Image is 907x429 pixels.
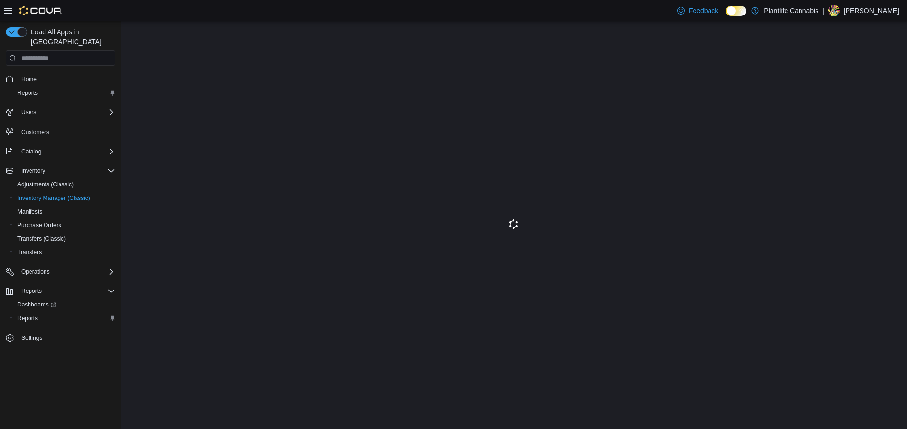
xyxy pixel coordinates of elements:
[764,5,818,16] p: Plantlife Cannabis
[689,6,718,15] span: Feedback
[17,146,45,157] button: Catalog
[14,219,115,231] span: Purchase Orders
[21,148,41,155] span: Catalog
[10,232,119,245] button: Transfers (Classic)
[10,245,119,259] button: Transfers
[17,332,46,344] a: Settings
[14,179,77,190] a: Adjustments (Classic)
[17,126,115,138] span: Customers
[27,27,115,46] span: Load All Apps in [GEOGRAPHIC_DATA]
[17,266,54,277] button: Operations
[17,74,41,85] a: Home
[10,191,119,205] button: Inventory Manager (Classic)
[14,87,115,99] span: Reports
[17,314,38,322] span: Reports
[21,108,36,116] span: Users
[10,178,119,191] button: Adjustments (Classic)
[2,164,119,178] button: Inventory
[14,206,115,217] span: Manifests
[2,331,119,345] button: Settings
[17,194,90,202] span: Inventory Manager (Classic)
[10,311,119,325] button: Reports
[14,179,115,190] span: Adjustments (Classic)
[17,107,115,118] span: Users
[2,106,119,119] button: Users
[17,146,115,157] span: Catalog
[21,128,49,136] span: Customers
[17,165,49,177] button: Inventory
[21,287,42,295] span: Reports
[21,334,42,342] span: Settings
[822,5,824,16] p: |
[2,125,119,139] button: Customers
[726,6,746,16] input: Dark Mode
[14,233,70,245] a: Transfers (Classic)
[10,86,119,100] button: Reports
[14,192,94,204] a: Inventory Manager (Classic)
[14,192,115,204] span: Inventory Manager (Classic)
[844,5,899,16] p: [PERSON_NAME]
[2,72,119,86] button: Home
[17,165,115,177] span: Inventory
[17,107,40,118] button: Users
[19,6,62,15] img: Cova
[21,268,50,276] span: Operations
[14,233,115,245] span: Transfers (Classic)
[10,205,119,218] button: Manifests
[21,76,37,83] span: Home
[17,89,38,97] span: Reports
[14,246,45,258] a: Transfers
[17,266,115,277] span: Operations
[17,235,66,243] span: Transfers (Classic)
[17,126,53,138] a: Customers
[14,312,115,324] span: Reports
[17,248,42,256] span: Transfers
[673,1,722,20] a: Feedback
[14,87,42,99] a: Reports
[14,299,115,310] span: Dashboards
[17,181,74,188] span: Adjustments (Classic)
[17,285,115,297] span: Reports
[2,145,119,158] button: Catalog
[21,167,45,175] span: Inventory
[6,68,115,370] nav: Complex example
[17,221,61,229] span: Purchase Orders
[10,218,119,232] button: Purchase Orders
[17,332,115,344] span: Settings
[17,285,45,297] button: Reports
[828,5,840,16] div: Amanda Weese
[17,208,42,215] span: Manifests
[14,299,60,310] a: Dashboards
[17,301,56,308] span: Dashboards
[2,284,119,298] button: Reports
[14,246,115,258] span: Transfers
[14,219,65,231] a: Purchase Orders
[10,298,119,311] a: Dashboards
[2,265,119,278] button: Operations
[17,73,115,85] span: Home
[14,312,42,324] a: Reports
[14,206,46,217] a: Manifests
